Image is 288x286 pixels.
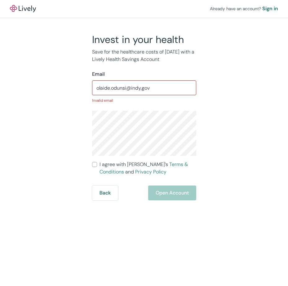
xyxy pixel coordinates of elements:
button: Back [92,186,118,200]
p: Invalid email [92,98,196,103]
div: Already have an account? [210,5,278,12]
a: LivelyLively [10,5,36,12]
label: Email [92,70,105,78]
a: Sign in [262,5,278,12]
a: Privacy Policy [135,169,166,175]
p: Save for the healthcare costs of [DATE] with a Lively Health Savings Account [92,48,196,63]
span: I agree with [PERSON_NAME]’s and [100,161,196,176]
h2: Invest in your health [92,33,196,46]
img: Lively [10,5,36,12]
